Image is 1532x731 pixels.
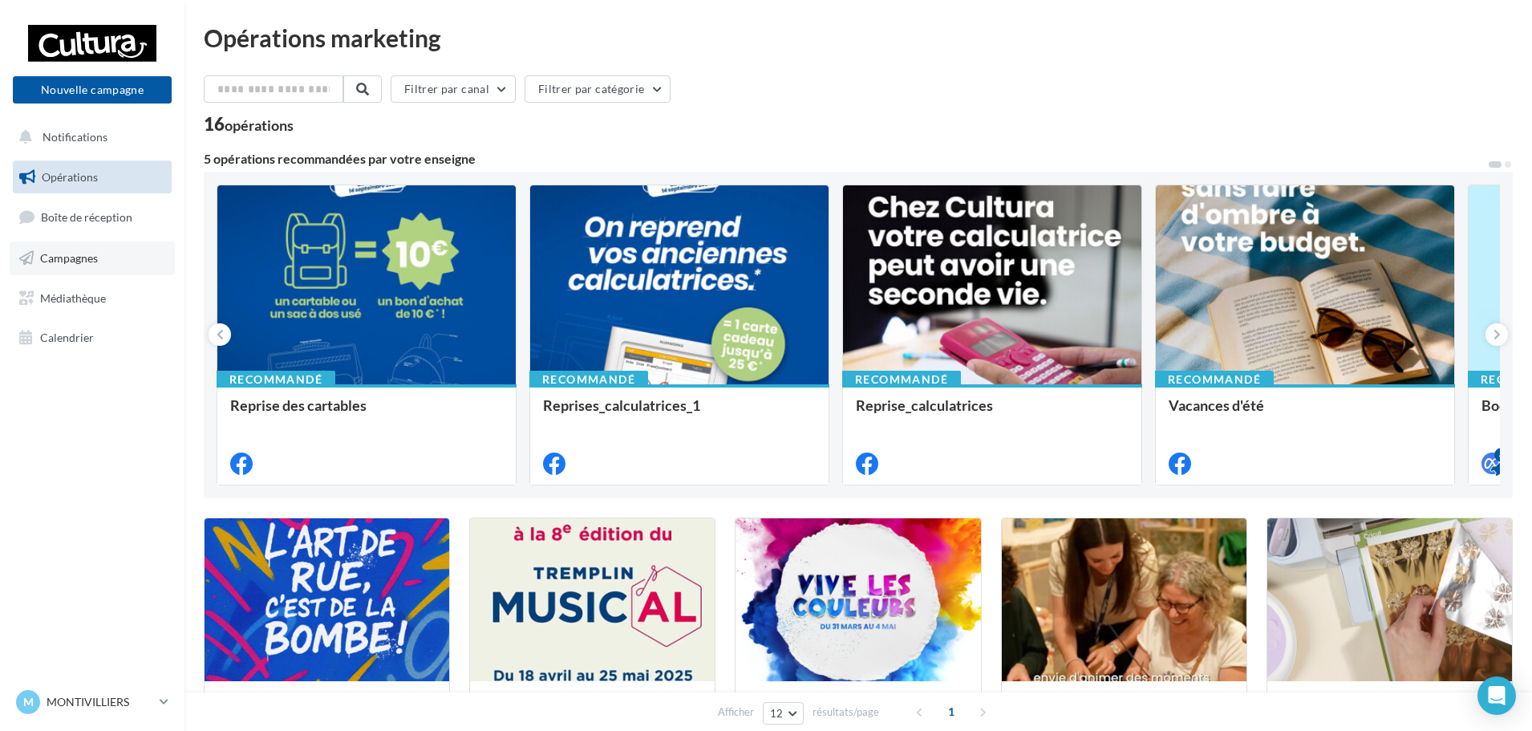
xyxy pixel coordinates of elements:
span: Afficher [718,705,754,720]
div: 16 [204,116,294,133]
button: Filtrer par canal [391,75,516,103]
span: Opérations [42,170,98,184]
div: Opérations marketing [204,26,1513,50]
div: Recommandé [1155,371,1274,388]
span: résultats/page [813,705,879,720]
div: opérations [225,118,294,132]
div: Recommandé [529,371,648,388]
a: Campagnes [10,242,175,275]
a: Calendrier [10,321,175,355]
a: Boîte de réception [10,200,175,234]
span: Médiathèque [40,290,106,304]
button: Nouvelle campagne [13,76,172,104]
div: Recommandé [842,371,961,388]
div: Open Intercom Messenger [1477,676,1516,715]
span: Notifications [43,130,107,144]
span: 1 [938,699,964,725]
div: 5 opérations recommandées par votre enseigne [204,152,1487,165]
a: Médiathèque [10,282,175,315]
span: Calendrier [40,331,94,344]
div: 4 [1494,448,1509,462]
a: Opérations [10,160,175,194]
div: Reprises_calculatrices_1 [543,397,816,429]
span: Campagnes [40,251,98,265]
button: Notifications [10,120,168,154]
span: M [23,694,34,710]
button: Filtrer par catégorie [525,75,671,103]
span: Boîte de réception [41,210,132,224]
span: 12 [770,707,784,720]
a: M MONTIVILLIERS [13,687,172,717]
p: MONTIVILLIERS [47,694,153,710]
div: Reprise_calculatrices [856,397,1129,429]
div: Vacances d'été [1169,397,1441,429]
div: Recommandé [217,371,335,388]
div: Reprise des cartables [230,397,503,429]
button: 12 [763,702,804,725]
